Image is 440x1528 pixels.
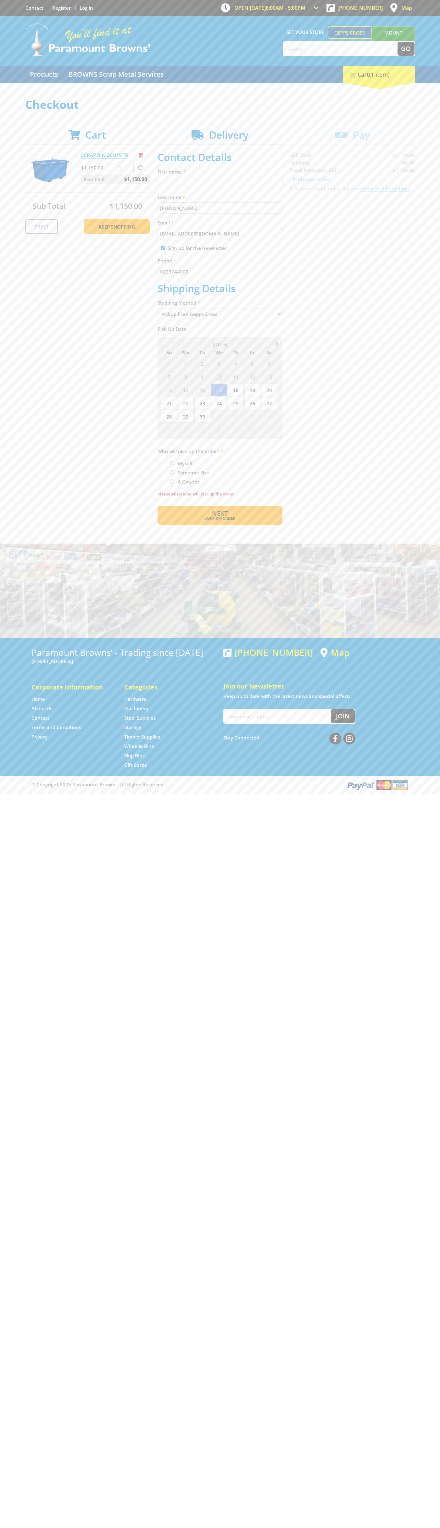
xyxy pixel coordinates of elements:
label: Shipping Method [158,299,282,307]
span: Mo [178,348,194,357]
span: 5 [244,357,260,370]
a: Go to the Machinery page [124,705,148,712]
span: 5 [161,423,177,436]
a: Go to the About Us page [31,705,52,712]
span: 14 [161,384,177,396]
a: Go to the Hardware page [124,696,147,702]
span: 8 [211,423,227,436]
img: SCRAP BIN 2CU/MTR [31,151,69,189]
a: Go to the Gift Cards page [124,762,147,768]
a: Go to the Home page [31,696,45,702]
span: 11 [261,423,277,436]
span: 30 [194,410,210,423]
span: 12 [244,370,260,383]
h2: Contact Details [158,151,282,163]
a: Go to the Timber Supplies page [124,734,160,740]
span: 7 [161,370,177,383]
label: Pick Up Date [158,325,282,333]
label: Myself [175,458,195,469]
span: 7 [194,423,210,436]
input: Please enter your email address. [158,228,282,239]
span: 18 [228,384,244,396]
label: Who will pick up the order? [158,447,282,455]
img: PayPal, Mastercard, Visa accepted [346,779,409,791]
h2: Shipping Details [158,282,282,294]
span: 11 [228,370,244,383]
a: Log in [80,5,93,11]
div: Cart [343,66,415,83]
input: Please enter your first name. [158,177,282,188]
label: Email [158,219,282,226]
span: 3 [244,410,260,423]
span: 20 [261,384,277,396]
a: Go to the Storage page [124,724,142,731]
input: Please enter your last name. [158,202,282,214]
span: 19 [244,384,260,396]
span: We [211,348,227,357]
input: Please select who will pick up the order. [170,461,174,465]
a: Go to the Privacy page [31,734,47,740]
input: Please select who will pick up the order. [170,470,174,474]
span: Cart [85,128,106,141]
p: Item total: [81,174,150,184]
input: Your email address [224,709,331,723]
span: Set your store [283,26,328,38]
span: 17 [211,384,227,396]
a: View a map of Gepps Cross location [320,647,349,658]
span: (1 item) [369,71,390,78]
a: Go to the Wheelie Bins page [124,743,154,750]
span: 2 [194,357,210,370]
span: Sa [261,348,277,357]
a: Go to the Products page [25,66,63,83]
span: 16 [194,384,210,396]
span: 9 [194,370,210,383]
input: Please select who will pick up the order. [170,479,174,484]
span: 13 [261,370,277,383]
label: Phone [158,257,282,264]
p: [STREET_ADDRESS] [31,657,217,665]
span: 10 [244,423,260,436]
h5: Categories [124,683,204,692]
a: Mount [PERSON_NAME] [371,26,415,50]
span: Su [161,348,177,357]
a: Go to the Skip Bins page [124,752,145,759]
span: Confirm order [171,517,269,520]
label: Please select who will pick up the order. [158,490,282,498]
label: Sign up for the newsletter [168,245,227,251]
span: 29 [178,410,194,423]
input: Please enter your telephone number. [158,266,282,277]
span: Delivery [209,128,248,141]
label: A Courier [175,476,201,487]
a: Go to the Steel Supplies page [124,715,156,721]
a: Go to the BROWNS Scrap Metal Services page [64,66,168,83]
label: First name [158,168,282,175]
a: Go to the Terms and Conditions page [31,724,81,731]
label: Last name [158,193,282,201]
h3: Paramount Browns' - Trading since [DATE] [31,647,217,657]
select: Please select a shipping method. [158,308,282,320]
button: Next Confirm order [158,506,282,525]
span: OPEN [DATE] [234,4,305,11]
a: Remove from cart [139,152,143,158]
span: 8 [178,370,194,383]
span: Tu [194,348,210,357]
div: Stay Connected [223,730,355,745]
a: Go to the Contact page [31,715,49,721]
h1: Checkout [25,98,415,111]
span: 15 [178,384,194,396]
a: Print [25,219,58,234]
h5: Corporate Information [31,683,112,692]
span: 4 [228,357,244,370]
span: [DATE] [213,341,227,347]
span: Fr [244,348,260,357]
a: Keep Shopping [84,219,150,234]
span: Sub Total [33,201,65,211]
span: 9 [228,423,244,436]
span: 1 [178,357,194,370]
span: 3 [211,357,227,370]
a: Go to the Contact page [25,5,43,11]
span: 1 [211,410,227,423]
span: Th [228,348,244,357]
h5: Join our Newsletter [223,682,409,691]
button: Go [398,42,415,56]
